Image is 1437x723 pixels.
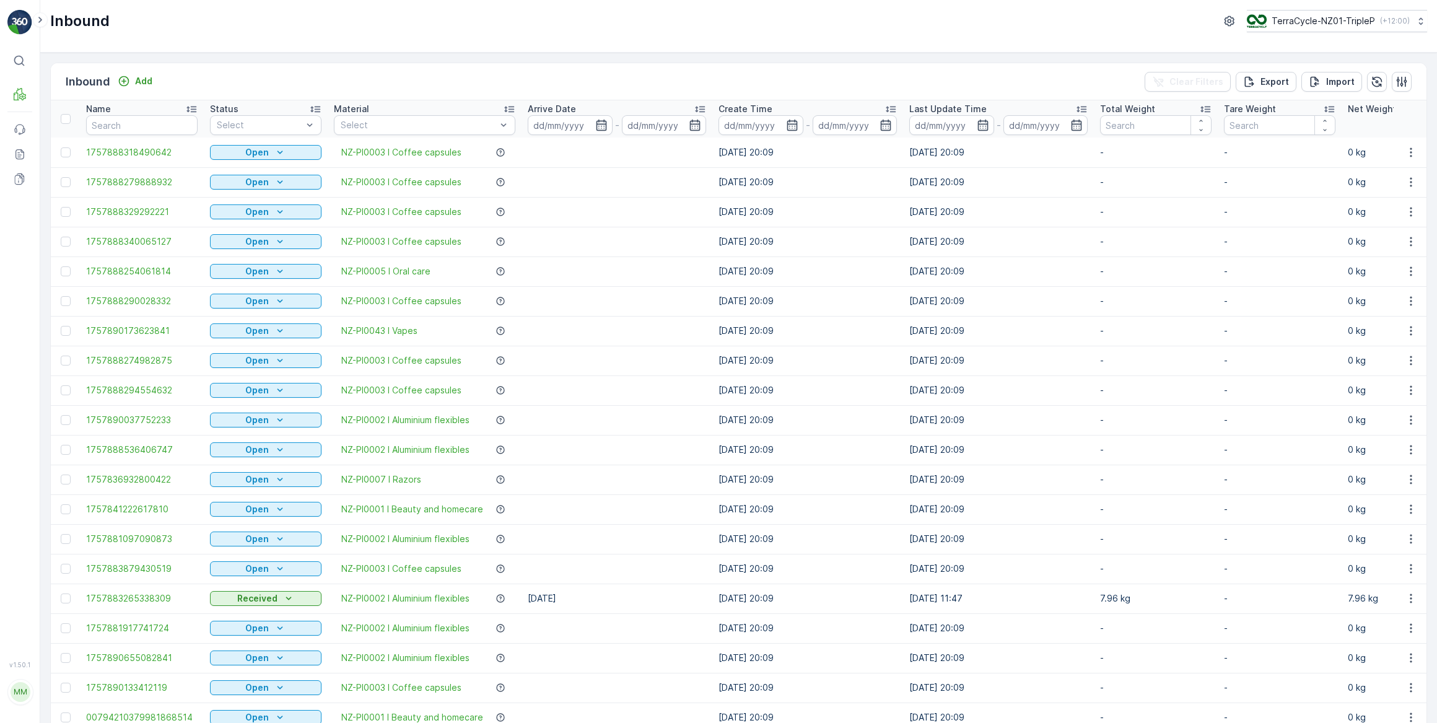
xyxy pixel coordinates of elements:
p: Add [135,75,152,87]
p: ( +12:00 ) [1380,16,1410,26]
button: Open [210,680,321,695]
p: Material [334,103,369,115]
p: Open [245,176,269,188]
a: NZ-PI0007 I Razors [341,473,421,486]
a: NZ-PI0043 I Vapes [341,325,417,337]
p: - [806,118,810,133]
p: - [1224,652,1335,664]
p: Open [245,473,269,486]
td: [DATE] 20:09 [712,584,903,613]
p: Status [210,103,238,115]
p: - [1100,503,1212,515]
p: Arrive Date [528,103,576,115]
p: - [1100,146,1212,159]
span: 1757888340065127 [86,235,198,248]
td: [DATE] 20:09 [903,494,1094,524]
a: NZ-PI0003 I Coffee capsules [341,235,461,248]
a: NZ-PI0002 I Aluminium flexibles [341,444,470,456]
button: Add [113,74,157,89]
a: NZ-PI0003 I Coffee capsules [341,295,461,307]
input: dd/mm/yyyy [909,115,994,135]
td: [DATE] 20:09 [903,405,1094,435]
td: [DATE] 20:09 [903,138,1094,167]
td: [DATE] 20:09 [903,465,1094,494]
button: Open [210,621,321,636]
p: - [1224,176,1335,188]
a: NZ-PI0003 I Coffee capsules [341,176,461,188]
p: - [1224,592,1335,605]
button: Open [210,651,321,665]
p: - [1224,325,1335,337]
span: 1757883265338309 [86,592,198,605]
div: Toggle Row Selected [61,653,71,663]
td: [DATE] 20:09 [903,227,1094,256]
p: - [1100,681,1212,694]
a: 1757890173623841 [86,325,198,337]
a: 1757881917741724 [86,622,198,634]
div: MM [11,682,30,702]
p: Export [1260,76,1289,88]
span: NZ-PI0003 I Coffee capsules [341,146,461,159]
p: Net Weight [1348,103,1396,115]
a: NZ-PI0003 I Coffee capsules [341,354,461,367]
span: 1757888294554632 [86,384,198,397]
a: NZ-PI0003 I Coffee capsules [341,206,461,218]
p: - [1100,622,1212,634]
p: Create Time [718,103,772,115]
p: Received [237,592,277,605]
td: [DATE] 20:09 [712,673,903,703]
p: - [1224,354,1335,367]
p: Total Weight [1100,103,1155,115]
a: 1757888274982875 [86,354,198,367]
p: Open [245,354,269,367]
td: [DATE] 20:09 [712,316,903,346]
p: Import [1326,76,1355,88]
td: [DATE] 20:09 [903,554,1094,584]
p: - [1100,176,1212,188]
img: TC_7kpGtVS.png [1247,14,1267,28]
button: Export [1236,72,1296,92]
p: 7.96 kg [1100,592,1212,605]
a: 1757888279888932 [86,176,198,188]
input: Search [1224,115,1335,135]
p: - [1224,235,1335,248]
td: [DATE] 20:09 [903,435,1094,465]
p: Open [245,563,269,575]
td: [DATE] 20:09 [903,197,1094,227]
td: [DATE] 20:09 [903,286,1094,316]
a: 1757890133412119 [86,681,198,694]
p: Last Update Time [909,103,987,115]
span: 1757888536406747 [86,444,198,456]
a: 1757881097090873 [86,533,198,545]
button: Received [210,591,321,606]
a: 1757888329292221 [86,206,198,218]
p: Open [245,206,269,218]
div: Toggle Row Selected [61,415,71,425]
p: - [1224,503,1335,515]
td: [DATE] 20:09 [903,643,1094,673]
p: Name [86,103,111,115]
button: TerraCycle-NZ01-TripleP(+12:00) [1247,10,1427,32]
div: Toggle Row Selected [61,237,71,247]
span: NZ-PI0001 I Beauty and homecare [341,503,483,515]
p: - [1224,146,1335,159]
a: NZ-PI0003 I Coffee capsules [341,563,461,575]
td: [DATE] 20:09 [712,494,903,524]
td: [DATE] 20:09 [712,643,903,673]
p: Open [245,444,269,456]
td: [DATE] 20:09 [712,346,903,375]
a: NZ-PI0002 I Aluminium flexibles [341,622,470,634]
span: 1757890037752233 [86,414,198,426]
button: Open [210,442,321,457]
p: Open [245,235,269,248]
button: Open [210,145,321,160]
span: 1757888254061814 [86,265,198,278]
button: Open [210,264,321,279]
